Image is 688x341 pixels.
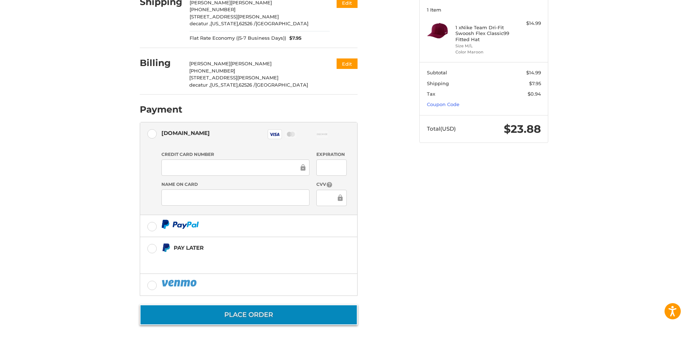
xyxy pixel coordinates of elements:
[190,35,286,42] span: Flat Rate Economy ((5-7 Business Days))
[189,61,230,66] span: [PERSON_NAME]
[455,25,511,42] h4: 1 x Nike Team Dri-Fit Swoosh Flex Classic99 Fitted Hat
[140,305,358,325] button: Place Order
[189,68,235,74] span: [PHONE_NUMBER]
[161,151,310,158] label: Credit Card Number
[455,43,511,49] li: Size M/L
[512,20,541,27] div: $14.99
[189,75,278,80] span: [STREET_ADDRESS][PERSON_NAME]
[427,91,435,97] span: Tax
[337,58,358,69] button: Edit
[140,57,182,69] h2: Billing
[427,70,447,75] span: Subtotal
[174,242,312,254] div: Pay Later
[239,82,255,88] span: 62526 /
[427,7,541,13] h3: 1 Item
[239,21,256,26] span: 62526 /
[161,181,310,188] label: Name on Card
[161,254,312,265] iframe: PayPal Message 1
[190,14,279,19] span: [STREET_ADDRESS][PERSON_NAME]
[528,91,541,97] span: $0.94
[230,61,272,66] span: [PERSON_NAME]
[427,101,459,107] a: Coupon Code
[427,80,449,86] span: Shipping
[161,279,198,288] img: PayPal icon
[161,243,170,252] img: Pay Later icon
[190,6,235,12] span: [PHONE_NUMBER]
[316,151,346,158] label: Expiration
[455,49,511,55] li: Color Maroon
[427,125,456,132] span: Total (USD)
[529,80,541,86] span: $7.95
[211,21,239,26] span: [US_STATE],
[161,127,210,139] div: [DOMAIN_NAME]
[140,104,182,115] h2: Payment
[190,21,211,26] span: decatur ,
[255,82,308,88] span: [GEOGRAPHIC_DATA]
[210,82,239,88] span: [US_STATE],
[526,70,541,75] span: $14.99
[189,82,210,88] span: decatur ,
[256,21,308,26] span: [GEOGRAPHIC_DATA]
[316,181,346,188] label: CVV
[504,122,541,136] span: $23.88
[161,220,199,229] img: PayPal icon
[286,35,302,42] span: $7.95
